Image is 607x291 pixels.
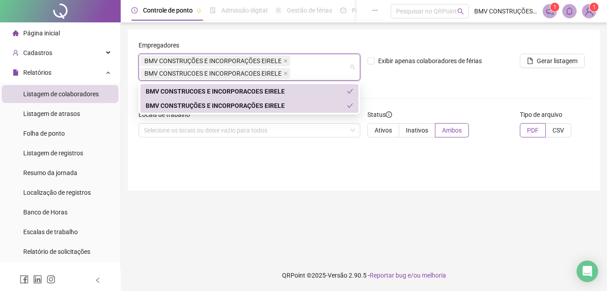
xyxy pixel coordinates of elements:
span: Ambos [442,127,462,134]
span: home [13,30,19,36]
button: Gerar listagem [520,54,585,68]
span: bell [565,7,573,15]
span: Versão [328,272,347,279]
span: BMV CONSTRUÇÕES E INCORPORAÇÕES EIRELE [144,56,282,66]
span: sun [275,7,282,13]
span: Controle de ponto [143,7,193,14]
span: file [527,58,533,64]
span: 1 [593,4,596,10]
span: instagram [46,275,55,284]
span: pushpin [196,8,202,13]
span: Resumo da jornada [23,169,77,176]
span: Relatórios [23,69,51,76]
span: Painel do DP [352,7,387,14]
span: Exibir apenas colaboradores de férias [375,56,485,66]
span: Página inicial [23,30,60,37]
span: ellipsis [372,7,378,13]
span: Relatório de solicitações [23,248,90,255]
sup: Atualize o seu contato no menu Meus Dados [590,3,599,12]
span: Gerar listagem [537,56,577,66]
span: Localização de registros [23,189,91,196]
sup: 1 [550,3,559,12]
span: file-done [210,7,216,13]
span: 1 [553,4,556,10]
span: BMV CONSTRUCOES E INCORPORACOES EIRELE [144,68,282,78]
span: info-circle [386,111,392,118]
span: close [283,71,288,76]
span: Inativos [406,127,428,134]
span: Ativos [375,127,392,134]
div: BMV CONSTRUÇÕES E INCORPORAÇÕES EIRELE [146,101,347,111]
span: CSV [552,127,564,134]
footer: QRPoint © 2025 - 2.90.5 - [121,260,607,291]
span: BMV CONSTRUCOES E INCORPORACOES EIRELE [140,68,290,79]
span: close [283,59,288,63]
span: facebook [20,275,29,284]
span: dashboard [340,7,346,13]
span: user-add [13,50,19,56]
span: linkedin [33,275,42,284]
span: clock-circle [131,7,138,13]
span: search [457,8,464,15]
div: Open Intercom Messenger [577,261,598,282]
span: check [347,88,353,94]
span: Status [367,110,392,120]
span: PDF [527,127,539,134]
span: Listagem de registros [23,150,83,157]
img: 66634 [582,4,596,18]
div: BMV CONSTRUCOES E INCORPORACOES EIRELE [140,84,358,98]
label: Empregadores [139,40,185,50]
span: BMV CONSTRUÇÕES E INCORPORAÇÕES [474,6,537,16]
span: Tipo de arquivo [520,110,562,120]
span: Escalas de trabalho [23,228,78,235]
div: BMV CONSTRUCOES E INCORPORACOES EIRELE [146,86,347,96]
span: Cadastros [23,49,52,56]
span: Listagem de colaboradores [23,90,99,98]
span: notification [546,7,554,15]
span: Gestão de férias [287,7,332,14]
span: BMV CONSTRUÇÕES E INCORPORAÇÕES EIRELE [140,56,290,66]
span: Reportar bug e/ou melhoria [370,272,446,279]
span: Listagem de atrasos [23,110,80,117]
span: Folha de ponto [23,130,65,137]
span: Admissão digital [221,7,267,14]
span: file [13,69,19,76]
span: Banco de Horas [23,209,67,216]
span: check [347,103,353,109]
label: Locais de trabalho [139,110,196,120]
span: left [95,277,101,283]
div: BMV CONSTRUÇÕES E INCORPORAÇÕES EIRELE [140,98,358,113]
